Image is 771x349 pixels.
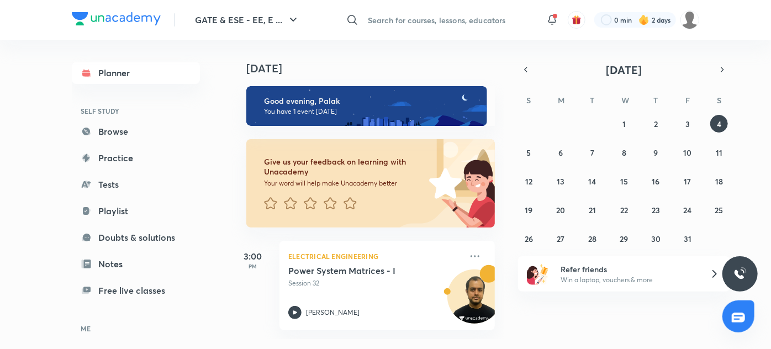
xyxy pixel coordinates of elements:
[527,263,549,285] img: referral
[680,10,699,29] img: Palak Tiwari
[621,95,629,105] abbr: Wednesday
[584,201,601,219] button: October 21, 2025
[520,172,538,190] button: October 12, 2025
[620,205,628,215] abbr: October 22, 2025
[72,147,200,169] a: Practice
[615,230,633,247] button: October 29, 2025
[72,253,200,275] a: Notes
[288,278,462,288] p: Session 32
[622,119,626,129] abbr: October 1, 2025
[527,95,531,105] abbr: Sunday
[622,147,626,158] abbr: October 8, 2025
[710,115,728,133] button: October 4, 2025
[606,62,642,77] span: [DATE]
[684,234,691,244] abbr: October 31, 2025
[558,95,564,105] abbr: Monday
[264,96,477,106] h6: Good evening, Palak
[72,279,200,302] a: Free live classes
[584,230,601,247] button: October 28, 2025
[552,172,569,190] button: October 13, 2025
[264,107,477,116] p: You have 1 event [DATE]
[710,201,728,219] button: October 25, 2025
[534,62,715,77] button: [DATE]
[733,267,747,281] img: ttu
[589,205,596,215] abbr: October 21, 2025
[620,234,628,244] abbr: October 29, 2025
[654,119,658,129] abbr: October 2, 2025
[188,9,307,31] button: GATE & ESE - EE, E ...
[584,172,601,190] button: October 14, 2025
[715,176,723,187] abbr: October 18, 2025
[363,5,537,35] input: Search for courses, lessons, educators
[653,147,658,158] abbr: October 9, 2025
[638,14,649,25] img: streak
[647,144,664,161] button: October 9, 2025
[392,139,495,228] img: feedback_image
[520,201,538,219] button: October 19, 2025
[710,172,728,190] button: October 18, 2025
[647,172,664,190] button: October 16, 2025
[651,234,661,244] abbr: October 30, 2025
[717,119,721,129] abbr: October 4, 2025
[679,230,696,247] button: October 31, 2025
[557,234,564,244] abbr: October 27, 2025
[653,95,658,105] abbr: Thursday
[72,62,200,84] a: Planner
[520,230,538,247] button: October 26, 2025
[615,144,633,161] button: October 8, 2025
[620,176,628,187] abbr: October 15, 2025
[615,172,633,190] button: October 15, 2025
[684,176,691,187] abbr: October 17, 2025
[715,205,724,215] abbr: October 25, 2025
[72,12,161,28] a: Company Logo
[647,201,664,219] button: October 23, 2025
[584,144,601,161] button: October 7, 2025
[556,205,565,215] abbr: October 20, 2025
[679,172,696,190] button: October 17, 2025
[717,95,721,105] abbr: Saturday
[679,201,696,219] button: October 24, 2025
[288,265,426,276] h5: Power System Matrices - I
[525,176,532,187] abbr: October 12, 2025
[679,115,696,133] button: October 3, 2025
[552,230,569,247] button: October 27, 2025
[72,200,200,222] a: Playlist
[448,276,501,329] img: Avatar
[615,201,633,219] button: October 22, 2025
[72,173,200,195] a: Tests
[557,176,564,187] abbr: October 13, 2025
[288,250,462,263] p: Electrical Engineering
[72,120,200,142] a: Browse
[683,147,691,158] abbr: October 10, 2025
[231,250,275,263] h5: 3:00
[647,230,664,247] button: October 30, 2025
[306,308,360,318] p: [PERSON_NAME]
[527,147,531,158] abbr: October 5, 2025
[520,144,538,161] button: October 5, 2025
[679,144,696,161] button: October 10, 2025
[552,144,569,161] button: October 6, 2025
[552,201,569,219] button: October 20, 2025
[588,234,596,244] abbr: October 28, 2025
[572,15,582,25] img: avatar
[72,319,200,338] h6: ME
[558,147,563,158] abbr: October 6, 2025
[72,102,200,120] h6: SELF STUDY
[72,12,161,25] img: Company Logo
[685,119,690,129] abbr: October 3, 2025
[683,205,691,215] abbr: October 24, 2025
[264,157,425,177] h6: Give us your feedback on learning with Unacademy
[525,205,533,215] abbr: October 19, 2025
[231,263,275,269] p: PM
[647,115,664,133] button: October 2, 2025
[72,226,200,248] a: Doubts & solutions
[615,115,633,133] button: October 1, 2025
[652,176,659,187] abbr: October 16, 2025
[246,62,506,75] h4: [DATE]
[590,147,594,158] abbr: October 7, 2025
[264,179,425,188] p: Your word will help make Unacademy better
[246,86,487,126] img: evening
[710,144,728,161] button: October 11, 2025
[568,11,585,29] button: avatar
[589,176,596,187] abbr: October 14, 2025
